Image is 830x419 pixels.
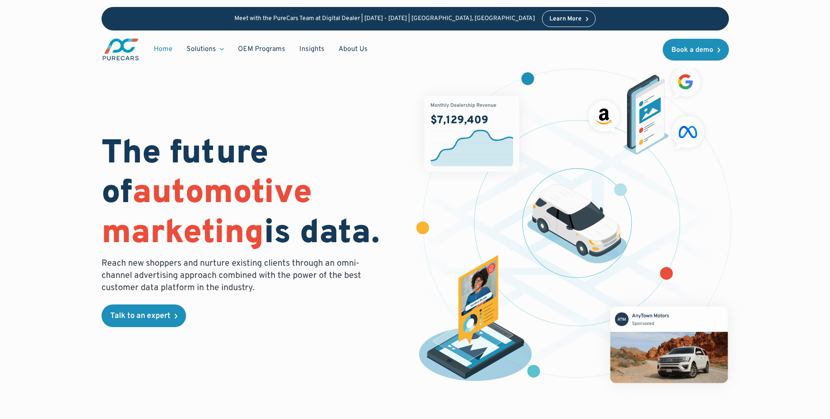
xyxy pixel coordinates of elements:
p: Reach new shoppers and nurture existing clients through an omni-channel advertising approach comb... [102,257,366,294]
h1: The future of is data. [102,135,405,254]
p: Meet with the PureCars Team at Digital Dealer | [DATE] - [DATE] | [GEOGRAPHIC_DATA], [GEOGRAPHIC_... [234,15,535,23]
span: automotive marketing [102,173,312,254]
a: Insights [292,41,332,57]
div: Solutions [180,41,231,57]
img: purecars logo [102,37,140,61]
div: Talk to an expert [110,312,170,320]
a: Home [147,41,180,57]
img: mockup of facebook post [594,290,744,399]
img: illustration of a vehicle [527,184,627,264]
div: Book a demo [671,47,713,54]
div: Learn More [549,16,582,22]
div: Solutions [186,44,216,54]
a: OEM Programs [231,41,292,57]
img: persona of a buyer [410,255,541,385]
a: Talk to an expert [102,304,186,327]
a: About Us [332,41,375,57]
a: main [102,37,140,61]
img: chart showing monthly dealership revenue of $7m [424,96,519,172]
a: Learn More [542,10,596,27]
img: ads on social media and advertising partners [584,63,709,155]
a: Book a demo [663,39,729,61]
